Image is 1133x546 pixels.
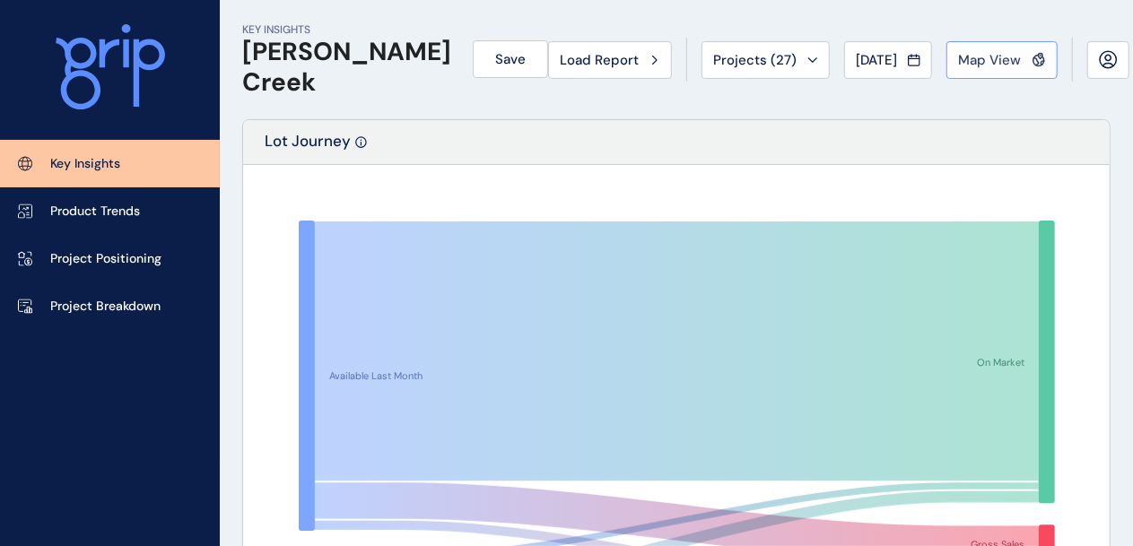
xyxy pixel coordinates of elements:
[548,41,672,79] button: Load Report
[560,51,639,69] span: Load Report
[702,41,830,79] button: Projects (27)
[844,41,932,79] button: [DATE]
[50,298,161,316] p: Project Breakdown
[946,41,1058,79] button: Map View
[265,131,351,164] p: Lot Journey
[713,51,797,69] span: Projects ( 27 )
[242,37,451,97] h1: [PERSON_NAME] Creek
[856,51,897,69] span: [DATE]
[50,155,120,173] p: Key Insights
[495,50,526,68] span: Save
[242,22,451,38] p: KEY INSIGHTS
[50,203,140,221] p: Product Trends
[50,250,161,268] p: Project Positioning
[958,51,1021,69] span: Map View
[473,40,548,78] button: Save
